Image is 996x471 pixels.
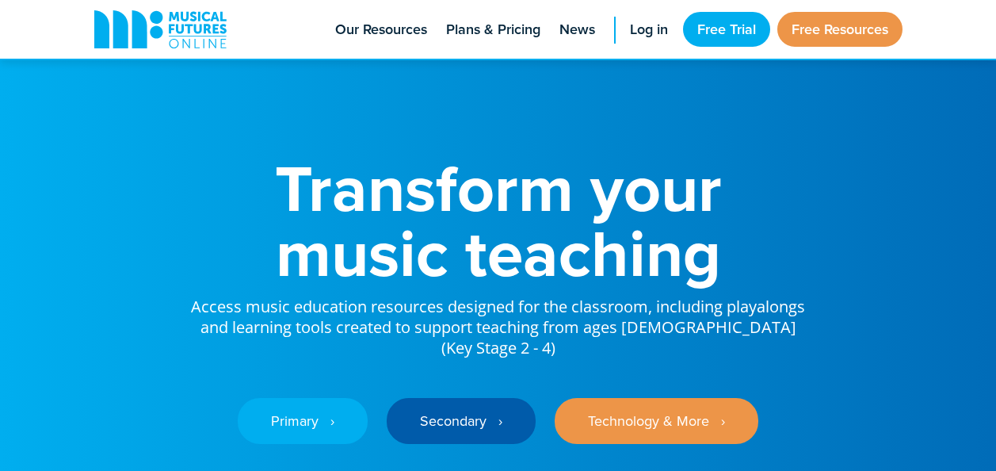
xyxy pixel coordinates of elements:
[335,19,427,40] span: Our Resources
[189,155,807,285] h1: Transform your music teaching
[189,285,807,358] p: Access music education resources designed for the classroom, including playalongs and learning to...
[238,398,368,444] a: Primary ‎‏‏‎ ‎ ›
[777,12,903,47] a: Free Resources
[446,19,540,40] span: Plans & Pricing
[630,19,668,40] span: Log in
[683,12,770,47] a: Free Trial
[555,398,758,444] a: Technology & More ‎‏‏‎ ‎ ›
[559,19,595,40] span: News
[387,398,536,444] a: Secondary ‎‏‏‎ ‎ ›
